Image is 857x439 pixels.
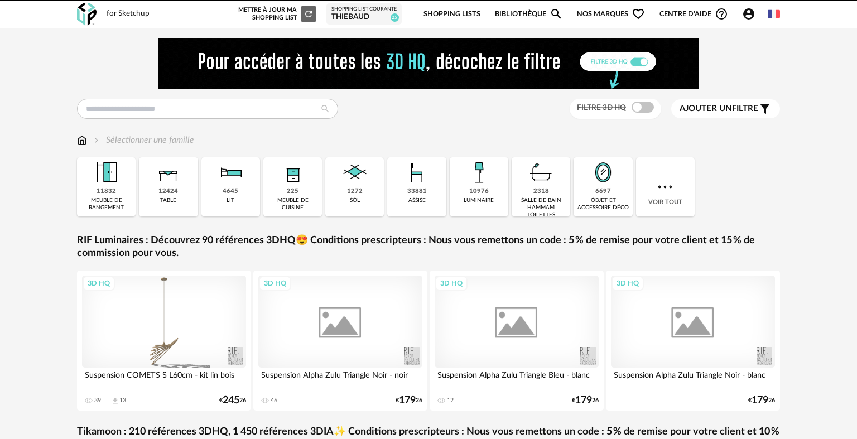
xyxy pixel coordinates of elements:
div: for Sketchup [107,9,150,19]
div: Sélectionner une famille [92,134,194,147]
div: Voir tout [636,157,695,216]
span: Heart Outline icon [632,7,645,21]
a: BibliothèqueMagnify icon [495,1,563,27]
span: Magnify icon [550,7,563,21]
img: svg+xml;base64,PHN2ZyB3aWR0aD0iMTYiIGhlaWdodD0iMTYiIHZpZXdCb3g9IjAgMCAxNiAxNiIgZmlsbD0ibm9uZSIgeG... [92,134,101,147]
img: Miroir.png [588,157,618,187]
a: 3D HQ Suspension Alpha Zulu Triangle Bleu - blanc 12 €17926 [430,271,604,411]
div: meuble de rangement [80,197,132,211]
span: Filtre 3D HQ [577,104,626,112]
div: Shopping List courante [331,6,397,13]
div: € 26 [572,397,599,404]
img: Salle%20de%20bain.png [526,157,556,187]
div: Mettre à jour ma Shopping List [236,6,316,22]
span: Account Circle icon [742,7,755,21]
div: 6697 [595,187,611,196]
div: 11832 [97,187,116,196]
a: RIF Luminaires : Découvrez 90 références 3DHQ😍 Conditions prescripteurs : Nous vous remettons un ... [77,234,780,260]
span: Account Circle icon [742,7,760,21]
span: 179 [575,397,592,404]
img: Table.png [153,157,184,187]
span: Nos marques [577,1,645,27]
img: OXP [77,3,97,26]
span: Download icon [111,397,119,405]
span: 245 [223,397,239,404]
div: meuble de cuisine [267,197,319,211]
img: more.7b13dc1.svg [655,177,675,197]
div: 4645 [223,187,238,196]
img: Luminaire.png [464,157,494,187]
div: lit [227,197,234,204]
a: 3D HQ Suspension Alpha Zulu Triangle Noir - blanc €17926 [606,271,780,411]
div: Suspension Alpha Zulu Triangle Noir - blanc [611,368,775,390]
div: assise [408,197,426,204]
span: Filter icon [758,102,772,115]
img: Sol.png [340,157,370,187]
div: 13 [119,397,126,404]
div: salle de bain hammam toilettes [515,197,567,219]
div: luminaire [464,197,494,204]
div: 3D HQ [435,276,468,291]
div: 46 [271,397,277,404]
img: Rangement.png [278,157,308,187]
span: 179 [399,397,416,404]
div: 10976 [469,187,489,196]
span: 179 [752,397,768,404]
span: 25 [391,13,399,22]
span: Ajouter un [680,104,732,113]
button: Ajouter unfiltre Filter icon [671,99,780,118]
img: Meuble%20de%20rangement.png [92,157,122,187]
div: table [160,197,176,204]
div: 33881 [407,187,427,196]
div: € 26 [748,397,775,404]
img: FILTRE%20HQ%20NEW_V1%20(4).gif [158,38,699,89]
div: 2318 [533,187,549,196]
div: € 26 [219,397,246,404]
img: svg+xml;base64,PHN2ZyB3aWR0aD0iMTYiIGhlaWdodD0iMTciIHZpZXdCb3g9IjAgMCAxNiAxNyIgZmlsbD0ibm9uZSIgeG... [77,134,87,147]
div: 3D HQ [83,276,115,291]
span: Help Circle Outline icon [715,7,728,21]
div: Suspension COMETS S L60cm - kit lin bois [82,368,246,390]
a: 3D HQ Suspension COMETS S L60cm - kit lin bois 39 Download icon 13 €24526 [77,271,251,411]
img: Assise.png [402,157,432,187]
a: Shopping List courante THIEBAUD 25 [331,6,397,22]
div: objet et accessoire déco [577,197,629,211]
span: Refresh icon [304,11,314,17]
div: THIEBAUD [331,12,397,22]
div: 39 [94,397,101,404]
a: 3D HQ Suspension Alpha Zulu Triangle Noir - noir 46 €17926 [253,271,427,411]
div: sol [350,197,360,204]
div: € 26 [396,397,422,404]
div: 3D HQ [612,276,644,291]
div: 12 [447,397,454,404]
img: fr [768,8,780,20]
img: Literie.png [215,157,245,187]
div: Suspension Alpha Zulu Triangle Noir - noir [258,368,422,390]
div: 3D HQ [259,276,291,291]
span: Centre d'aideHelp Circle Outline icon [659,7,728,21]
div: 12424 [158,187,178,196]
div: 1272 [347,187,363,196]
div: 225 [287,187,298,196]
span: filtre [680,103,758,114]
a: Shopping Lists [423,1,480,27]
div: Suspension Alpha Zulu Triangle Bleu - blanc [435,368,599,390]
